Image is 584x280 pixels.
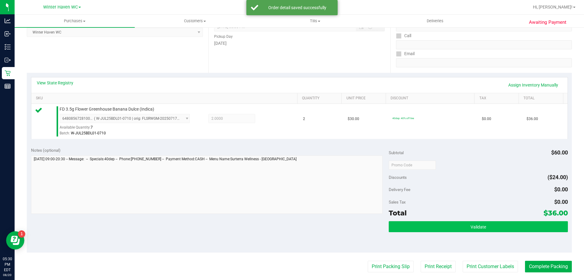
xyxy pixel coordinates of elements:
[5,57,11,63] inline-svg: Outbound
[135,18,255,24] span: Customers
[346,96,384,101] a: Unit Price
[527,116,538,122] span: $36.00
[554,199,568,205] span: $0.00
[60,123,196,135] div: Available Quantity:
[5,70,11,76] inline-svg: Retail
[255,15,375,27] a: Tills
[6,231,24,250] iframe: Resource center
[5,44,11,50] inline-svg: Inventory
[396,40,572,49] input: Format: (999) 999-9999
[544,209,568,217] span: $36.00
[389,150,404,155] span: Subtotal
[389,172,407,183] span: Discounts
[214,34,233,39] label: Pickup Day
[389,221,568,232] button: Validate
[504,80,562,90] a: Assign Inventory Manually
[214,40,384,47] div: [DATE]
[36,96,295,101] a: SKU
[3,273,12,277] p: 08/20
[43,5,78,10] span: Winter Haven WC
[479,96,516,101] a: Tax
[71,131,106,135] span: W-JUL25BDL01-0710
[389,200,406,204] span: Sales Tax
[5,18,11,24] inline-svg: Analytics
[348,116,359,122] span: $30.00
[15,18,135,24] span: Purchases
[525,261,572,272] button: Complete Packing
[389,209,407,217] span: Total
[533,5,572,9] span: Hi, [PERSON_NAME]!
[37,80,73,86] a: View State Registry
[18,230,25,238] iframe: Resource center unread badge
[15,15,135,27] a: Purchases
[391,96,472,101] a: Discount
[5,31,11,37] inline-svg: Inbound
[463,261,518,272] button: Print Customer Labels
[375,15,495,27] a: Deliveries
[303,116,305,122] span: 2
[523,96,561,101] a: Total
[419,18,452,24] span: Deliveries
[554,186,568,193] span: $0.00
[255,18,375,24] span: Tills
[389,161,436,170] input: Promo Code
[396,49,415,58] label: Email
[389,187,410,192] span: Delivery Fee
[482,116,491,122] span: $0.00
[547,174,568,180] span: ($24.00)
[60,106,154,112] span: FD 3.5g Flower Greenhouse Banana Dulce (Indica)
[368,261,414,272] button: Print Packing Slip
[60,131,70,135] span: Batch:
[529,19,566,26] span: Awaiting Payment
[471,225,486,229] span: Validate
[3,256,12,273] p: 05:30 PM EDT
[551,149,568,156] span: $60.00
[262,5,333,11] div: Order detail saved successfully
[302,96,339,101] a: Quantity
[91,125,93,129] span: 7
[396,31,411,40] label: Call
[421,261,456,272] button: Print Receipt
[392,117,414,120] span: 40dep: 40% off line
[135,15,255,27] a: Customers
[31,148,61,153] span: Notes (optional)
[5,83,11,89] inline-svg: Reports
